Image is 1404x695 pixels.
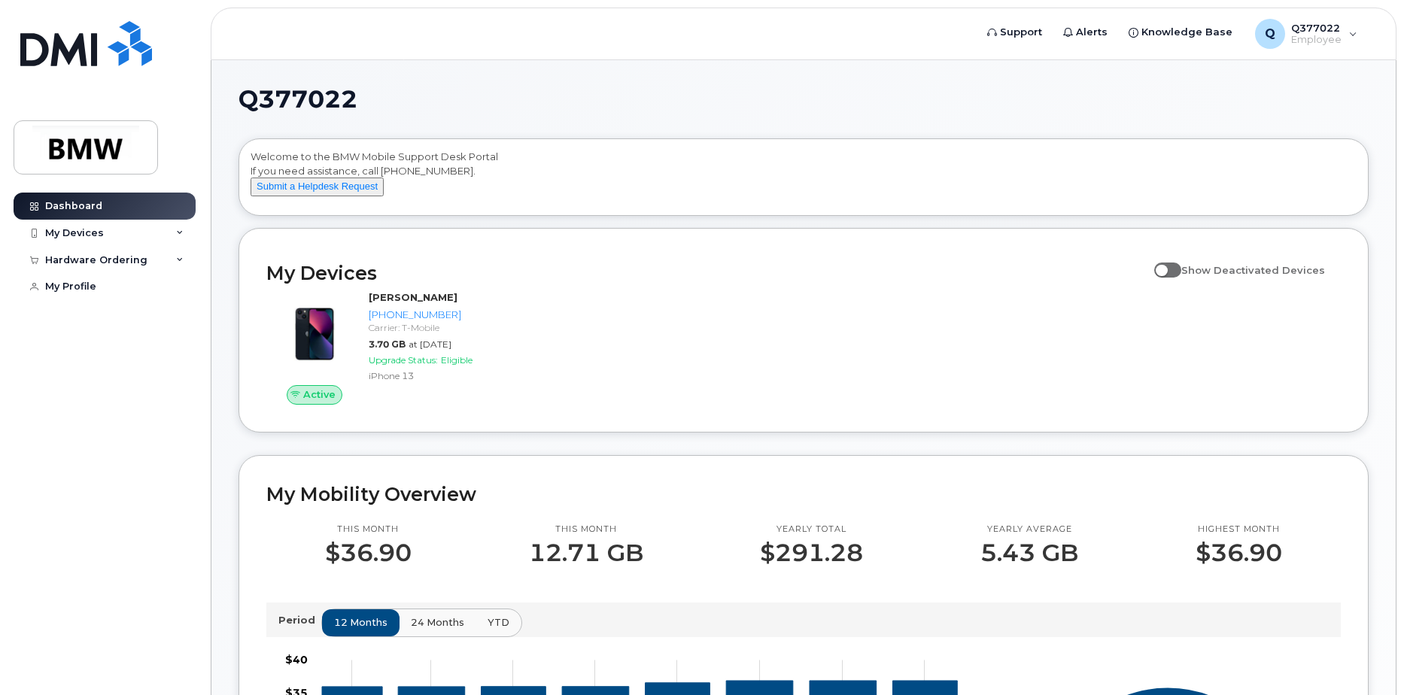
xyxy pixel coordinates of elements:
[760,539,863,566] p: $291.28
[303,387,336,402] span: Active
[278,298,351,370] img: image20231002-3703462-1ig824h.jpeg
[1196,524,1282,536] p: Highest month
[1196,539,1282,566] p: $36.90
[251,180,384,192] a: Submit a Helpdesk Request
[278,613,321,627] p: Period
[251,178,384,196] button: Submit a Helpdesk Request
[285,653,308,666] tspan: $40
[325,539,412,566] p: $36.90
[239,88,357,111] span: Q377022
[980,524,1078,536] p: Yearly average
[488,615,509,630] span: YTD
[1181,264,1325,276] span: Show Deactivated Devices
[760,524,863,536] p: Yearly total
[369,308,515,322] div: [PHONE_NUMBER]
[1154,256,1166,268] input: Show Deactivated Devices
[980,539,1078,566] p: 5.43 GB
[369,369,515,382] div: iPhone 13
[266,290,521,405] a: Active[PERSON_NAME][PHONE_NUMBER]Carrier: T-Mobile3.70 GBat [DATE]Upgrade Status:EligibleiPhone 13
[369,354,438,366] span: Upgrade Status:
[441,354,473,366] span: Eligible
[325,524,412,536] p: This month
[529,539,643,566] p: 12.71 GB
[266,483,1341,505] h2: My Mobility Overview
[369,338,406,350] span: 3.70 GB
[266,262,1147,284] h2: My Devices
[529,524,643,536] p: This month
[411,615,464,630] span: 24 months
[251,150,1357,210] div: Welcome to the BMW Mobile Support Desk Portal If you need assistance, call [PHONE_NUMBER].
[369,291,457,303] strong: [PERSON_NAME]
[409,338,451,350] span: at [DATE]
[369,321,515,334] div: Carrier: T-Mobile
